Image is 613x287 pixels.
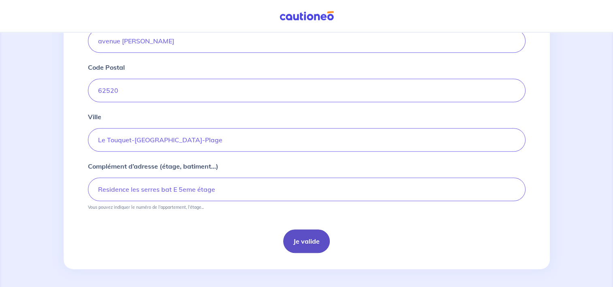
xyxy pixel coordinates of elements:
img: Cautioneo [276,11,337,21]
p: Complément d’adresse (étage, batiment...) [88,161,218,171]
input: Appartement 2 (en option) [88,178,525,201]
input: Ex: Lille [88,128,525,152]
p: Ville [88,112,101,122]
input: Ex: 165 avenue de Bretagne [88,29,525,53]
p: Vous pouvez indiquer le numéro de l’appartement, l’étage... [88,204,204,210]
p: Code Postal [88,62,125,72]
button: Je valide [283,229,330,253]
input: Ex: 59000 [88,79,525,102]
